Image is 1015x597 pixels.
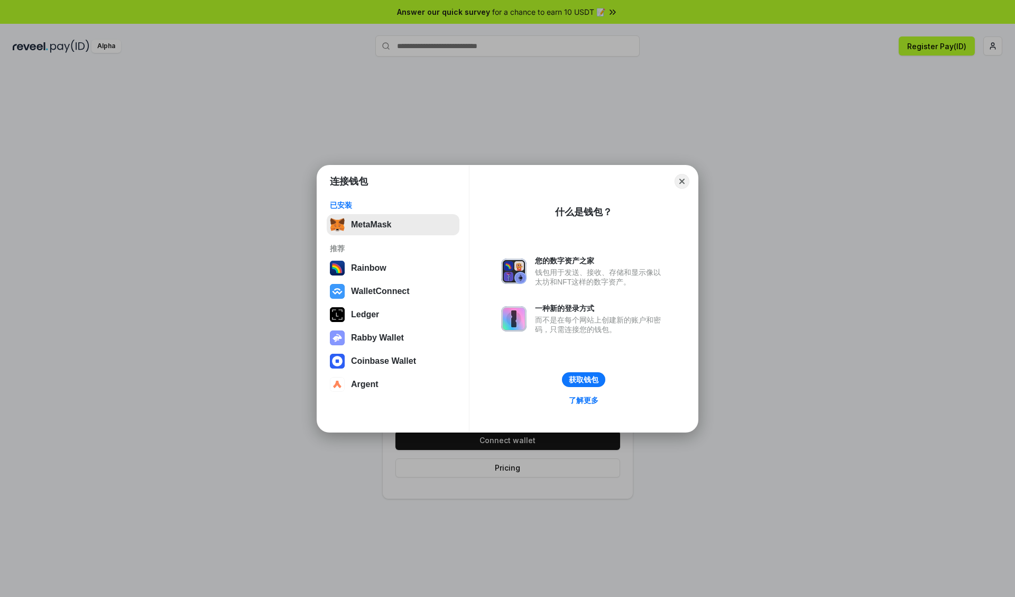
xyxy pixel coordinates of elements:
[330,175,368,188] h1: 连接钱包
[330,354,345,369] img: svg+xml,%3Csvg%20width%3D%2228%22%20height%3D%2228%22%20viewBox%3D%220%200%2028%2028%22%20fill%3D...
[351,333,404,343] div: Rabby Wallet
[327,374,459,395] button: Argent
[327,351,459,372] button: Coinbase Wallet
[330,200,456,210] div: 已安装
[351,287,410,296] div: WalletConnect
[351,380,379,389] div: Argent
[330,330,345,345] img: svg+xml,%3Csvg%20xmlns%3D%22http%3A%2F%2Fwww.w3.org%2F2000%2Fsvg%22%20fill%3D%22none%22%20viewBox...
[330,307,345,322] img: svg+xml,%3Csvg%20xmlns%3D%22http%3A%2F%2Fwww.w3.org%2F2000%2Fsvg%22%20width%3D%2228%22%20height%3...
[351,356,416,366] div: Coinbase Wallet
[330,284,345,299] img: svg+xml,%3Csvg%20width%3D%2228%22%20height%3D%2228%22%20viewBox%3D%220%200%2028%2028%22%20fill%3D...
[675,174,689,189] button: Close
[327,281,459,302] button: WalletConnect
[535,304,666,313] div: 一种新的登录方式
[562,372,605,387] button: 获取钱包
[351,220,391,229] div: MetaMask
[562,393,605,407] a: 了解更多
[501,259,527,284] img: svg+xml,%3Csvg%20xmlns%3D%22http%3A%2F%2Fwww.w3.org%2F2000%2Fsvg%22%20fill%3D%22none%22%20viewBox...
[327,258,459,279] button: Rainbow
[351,263,386,273] div: Rainbow
[330,244,456,253] div: 推荐
[327,214,459,235] button: MetaMask
[569,396,598,405] div: 了解更多
[535,268,666,287] div: 钱包用于发送、接收、存储和显示像以太坊和NFT这样的数字资产。
[327,304,459,325] button: Ledger
[501,306,527,332] img: svg+xml,%3Csvg%20xmlns%3D%22http%3A%2F%2Fwww.w3.org%2F2000%2Fsvg%22%20fill%3D%22none%22%20viewBox...
[351,310,379,319] div: Ledger
[569,375,598,384] div: 获取钱包
[555,206,612,218] div: 什么是钱包？
[330,377,345,392] img: svg+xml,%3Csvg%20width%3D%2228%22%20height%3D%2228%22%20viewBox%3D%220%200%2028%2028%22%20fill%3D...
[327,327,459,348] button: Rabby Wallet
[535,256,666,265] div: 您的数字资产之家
[330,261,345,275] img: svg+xml,%3Csvg%20width%3D%22120%22%20height%3D%22120%22%20viewBox%3D%220%200%20120%20120%22%20fil...
[330,217,345,232] img: svg+xml,%3Csvg%20fill%3D%22none%22%20height%3D%2233%22%20viewBox%3D%220%200%2035%2033%22%20width%...
[535,315,666,334] div: 而不是在每个网站上创建新的账户和密码，只需连接您的钱包。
